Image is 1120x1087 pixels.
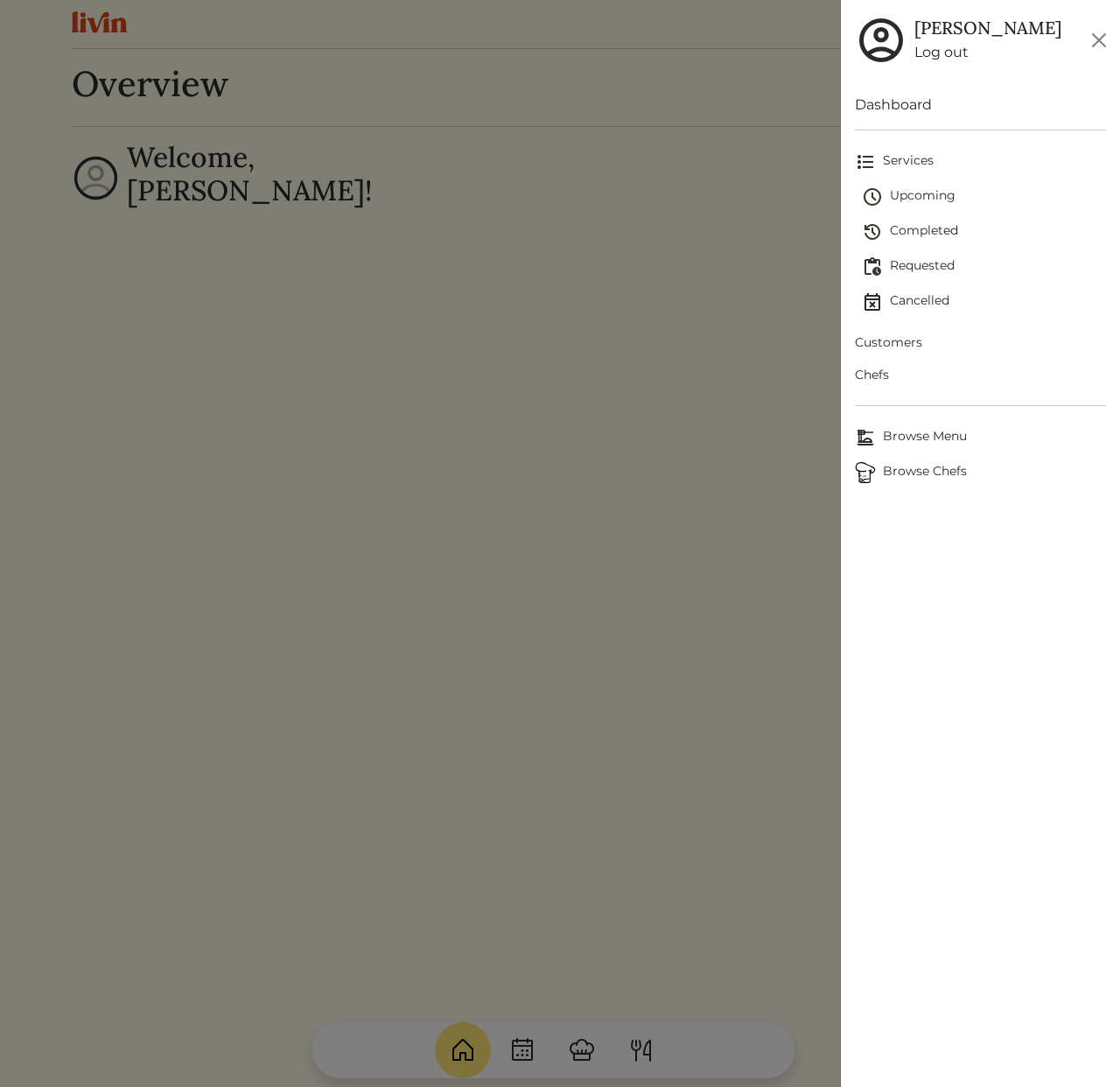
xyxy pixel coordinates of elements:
[855,427,876,448] img: Browse Menu
[855,455,1106,490] a: ChefsBrowse Chefs
[855,462,1106,483] span: Browse Chefs
[862,291,883,312] img: event_cancelled-67e280bd0a9e072c26133efab016668ee6d7272ad66fa3c7eb58af48b074a3a4.svg
[862,179,1106,214] a: Upcoming
[914,42,1061,63] a: Log out
[855,326,1106,359] a: Customers
[855,462,876,483] img: Browse Chefs
[1085,26,1113,54] button: Close
[862,221,883,242] img: history-2b446bceb7e0f53b931186bf4c1776ac458fe31ad3b688388ec82af02103cd45.svg
[862,284,1106,319] a: Cancelled
[914,18,1061,39] h5: [PERSON_NAME]
[855,151,1106,172] span: Services
[862,214,1106,249] a: Completed
[855,366,1106,384] span: Chefs
[862,256,883,277] img: pending_actions-fd19ce2ea80609cc4d7bbea353f93e2f363e46d0f816104e4e0650fdd7f915cf.svg
[862,186,883,207] img: schedule-fa401ccd6b27cf58db24c3bb5584b27dcd8bd24ae666a918e1c6b4ae8c451a22.svg
[855,14,907,67] img: user_account-e6e16d2ec92f44fc35f99ef0dc9cddf60790bfa021a6ecb1c896eb5d2907b31c.svg
[855,333,1106,352] span: Customers
[862,186,1106,207] span: Upcoming
[855,427,1106,448] span: Browse Menu
[855,95,1106,116] a: Dashboard
[862,256,1106,277] span: Requested
[855,151,876,172] img: format_list_bulleted-ebc7f0161ee23162107b508e562e81cd567eeab2455044221954b09d19068e74.svg
[855,420,1106,455] a: Browse MenuBrowse Menu
[862,249,1106,284] a: Requested
[855,359,1106,391] a: Chefs
[862,291,1106,312] span: Cancelled
[862,221,1106,242] span: Completed
[855,144,1106,179] a: Services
